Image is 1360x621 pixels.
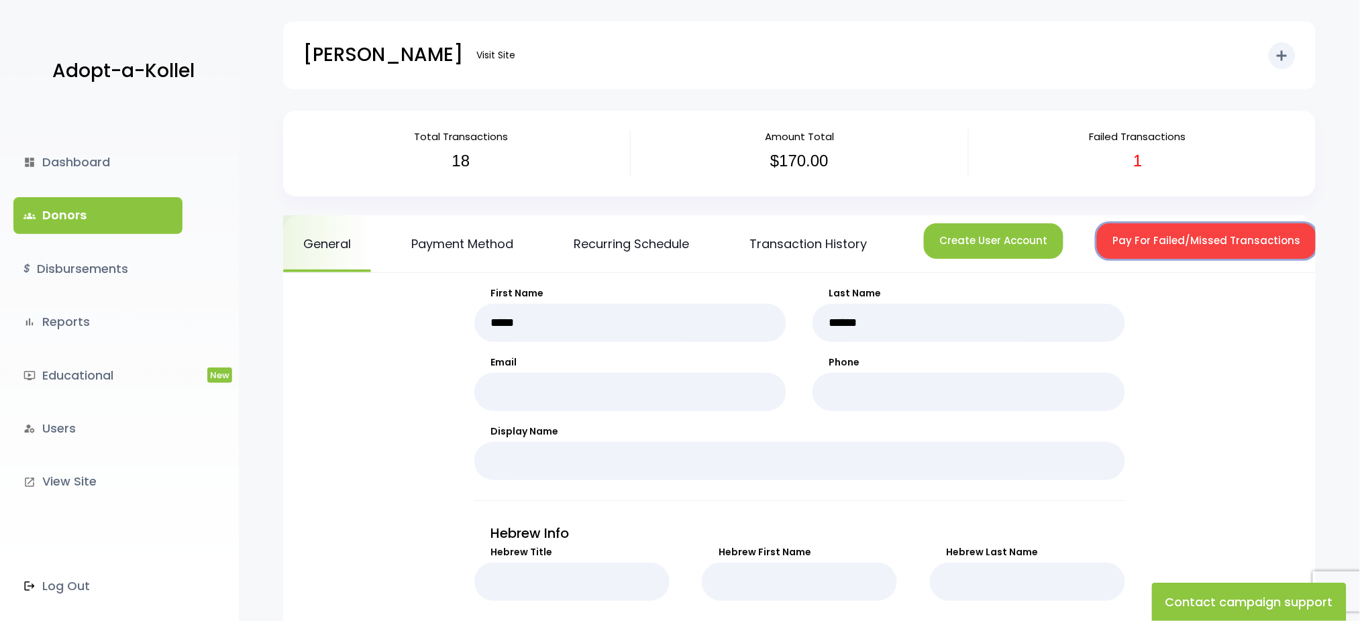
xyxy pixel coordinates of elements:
i: add [1274,48,1290,64]
a: Payment Method [391,215,533,272]
i: ondemand_video [23,370,36,382]
button: Create User Account [924,223,1063,259]
a: groupsDonors [13,197,182,233]
label: Hebrew Title [474,545,670,559]
a: Log Out [13,568,182,604]
i: launch [23,476,36,488]
label: Email [474,355,787,370]
button: Pay For Failed/Missed Transactions [1097,223,1316,259]
button: add [1269,42,1296,69]
p: Adopt-a-Kollel [52,54,195,88]
h3: $170.00 [641,152,959,171]
i: manage_accounts [23,422,36,435]
a: $Disbursements [13,251,182,287]
a: Adopt-a-Kollel [46,39,195,104]
a: ondemand_videoEducationalNew [13,357,182,394]
label: Display Name [474,425,1125,439]
a: bar_chartReports [13,304,182,340]
h3: 1 [979,152,1297,171]
h3: 18 [302,152,620,171]
i: dashboard [23,156,36,168]
a: Transaction History [729,215,887,272]
a: dashboardDashboard [13,144,182,180]
a: manage_accountsUsers [13,410,182,447]
label: Hebrew Last Name [930,545,1125,559]
label: Last Name [813,286,1125,300]
a: Recurring Schedule [554,215,709,272]
label: First Name [474,286,787,300]
p: [PERSON_NAME] [303,38,463,72]
span: Failed Transactions [1090,129,1186,144]
span: New [207,368,232,383]
i: $ [23,260,30,279]
a: launchView Site [13,463,182,500]
a: Visit Site [470,42,522,68]
span: Amount Total [765,129,834,144]
label: Hebrew First Name [702,545,897,559]
label: Phone [813,355,1125,370]
span: groups [23,210,36,222]
p: Hebrew Info [474,521,1125,545]
i: bar_chart [23,316,36,328]
span: Total Transactions [414,129,508,144]
a: General [283,215,371,272]
button: Contact campaign support [1152,583,1347,621]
